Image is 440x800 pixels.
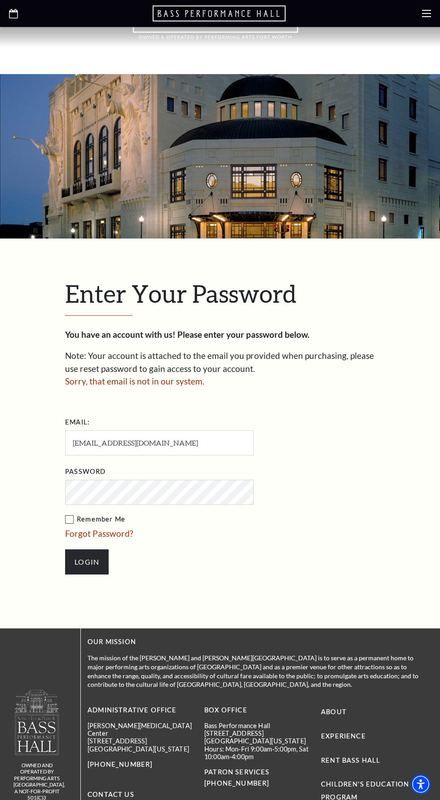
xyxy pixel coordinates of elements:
[204,737,314,745] p: [GEOGRAPHIC_DATA][US_STATE]
[65,417,90,428] label: Email:
[88,705,198,716] p: Administrative Office
[65,376,204,386] span: Sorry, that email is not in our system.
[177,329,309,340] strong: Please enter your password below.
[204,745,314,761] p: Hours: Mon-Fri 9:00am-5:00pm, Sat 10:00am-4:00pm
[204,729,314,737] p: [STREET_ADDRESS]
[14,689,60,755] img: owned and operated by Performing Arts Fort Worth, A NOT-FOR-PROFIT 501(C)3 ORGANIZATION
[88,745,198,753] p: [GEOGRAPHIC_DATA][US_STATE]
[124,13,307,47] a: Open this option
[321,756,380,764] a: Rent Bass Hall
[65,279,296,308] span: Enter Your Password
[88,759,198,770] p: [PHONE_NUMBER]
[65,430,254,455] input: Required
[65,329,176,340] strong: You have an account with us!
[321,732,366,740] a: Experience
[204,705,314,716] p: BOX OFFICE
[321,708,347,716] a: About
[88,654,431,689] p: The mission of the [PERSON_NAME] and [PERSON_NAME][GEOGRAPHIC_DATA] is to serve as a permanent ho...
[65,528,133,539] a: Forgot Password?
[65,549,109,575] input: Submit button
[9,7,18,20] a: Open this option
[88,737,198,745] p: [STREET_ADDRESS]
[204,767,314,789] p: PATRON SERVICES [PHONE_NUMBER]
[88,791,134,798] a: Contact Us
[65,514,343,525] label: Remember Me
[411,774,431,794] div: Accessibility Menu
[65,466,106,477] label: Password
[153,4,287,22] a: Open this option
[88,636,431,648] p: OUR MISSION
[204,722,314,729] p: Bass Performance Hall
[88,722,198,738] p: [PERSON_NAME][MEDICAL_DATA] Center
[65,349,375,375] p: Note: Your account is attached to the email you provided when purchasing, please use reset passwo...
